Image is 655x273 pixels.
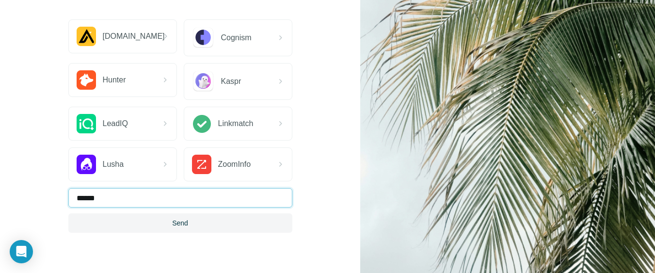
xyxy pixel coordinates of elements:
button: Send [68,213,292,233]
img: Linkmatch Logo [192,114,211,133]
span: Kaspr [221,76,241,87]
span: [DOMAIN_NAME] [103,31,165,42]
span: Lusha [103,159,124,170]
img: Apollo.io Logo [77,27,96,46]
img: ZoomInfo Logo [192,155,211,174]
span: ZoomInfo [218,159,251,170]
span: LeadIQ [103,118,128,129]
img: Kaspr Logo [192,70,214,93]
span: Hunter [103,74,126,86]
span: Send [172,218,188,228]
img: LeadIQ Logo [77,114,96,133]
img: Hunter.io Logo [77,70,96,90]
div: Open Intercom Messenger [10,240,33,263]
span: Linkmatch [218,118,254,129]
img: Lusha Logo [77,155,96,174]
span: Cognism [221,32,252,44]
img: Cognism Logo [192,27,214,49]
